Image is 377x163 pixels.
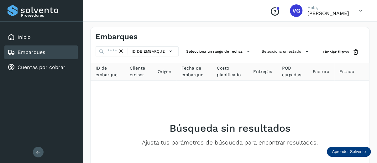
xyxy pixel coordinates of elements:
span: ID de embarque [96,65,120,78]
p: Proveedores [21,13,75,18]
p: VIRIDIANA GONZALEZ MENDOZA [307,10,349,16]
span: Fecha de embarque [181,65,207,78]
span: Limpiar filtros [323,49,349,55]
div: Aprender Solvento [327,147,371,157]
span: Origen [158,68,171,75]
div: Cuentas por cobrar [4,60,78,74]
span: ID de embarque [132,49,165,54]
span: Entregas [253,68,272,75]
button: Limpiar filtros [318,46,364,58]
div: Inicio [4,30,78,44]
span: Estado [339,68,354,75]
span: Cliente emisor [130,65,148,78]
span: Costo planificado [217,65,243,78]
button: Selecciona un estado [259,46,313,57]
span: POD cargadas [282,65,303,78]
h2: Búsqueda sin resultados [170,122,291,134]
p: Aprender Solvento [332,149,366,154]
p: Hola, [307,5,349,10]
h4: Embarques [96,32,138,41]
p: Ajusta tus parámetros de búsqueda para encontrar resultados. [142,139,318,146]
a: Embarques [18,49,45,55]
span: Factura [313,68,329,75]
button: ID de embarque [130,47,176,56]
a: Inicio [18,34,31,40]
a: Cuentas por cobrar [18,64,65,70]
button: Selecciona un rango de fechas [184,46,254,57]
div: Embarques [4,45,78,59]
